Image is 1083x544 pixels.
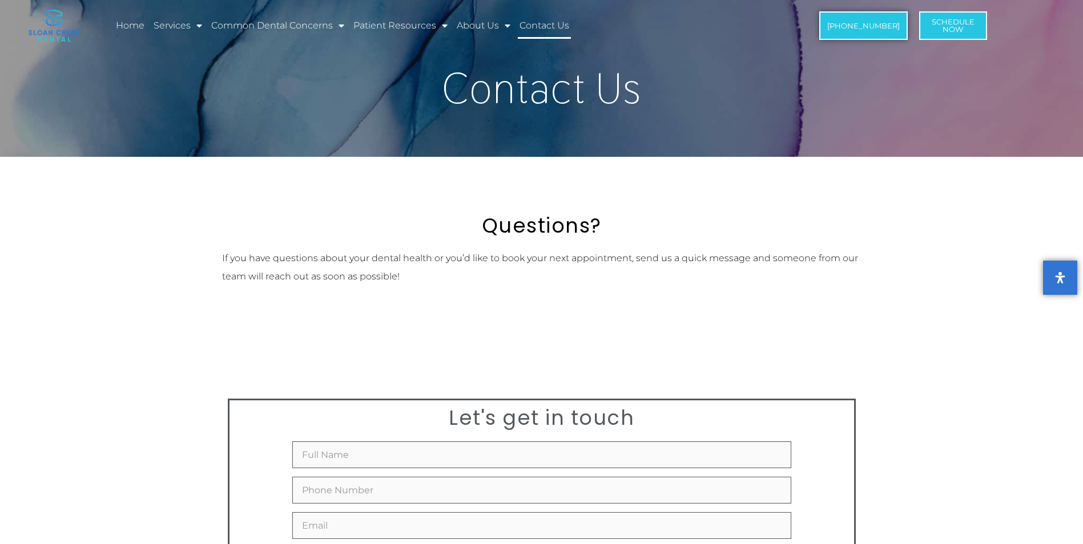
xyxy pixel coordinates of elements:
img: logo [29,10,80,42]
a: Contact Us [518,13,571,39]
span: Schedule Now [932,18,975,33]
button: Open Accessibility Panel [1043,261,1077,295]
h1: Contact Us [216,67,867,109]
h2: Questions? [222,214,861,238]
a: Patient Resources [352,13,449,39]
input: Email [292,512,791,539]
a: [PHONE_NUMBER] [819,11,908,40]
input: Full Name [292,441,791,468]
a: About Us [455,13,512,39]
input: Only numbers and phone characters (#, -, *, etc) are accepted. [292,477,791,504]
p: If you have questions about your dental health or you’d like to book your next appointment, send ... [222,249,861,286]
h2: Let's get in touch [235,406,848,430]
a: Services [152,13,204,39]
a: Home [114,13,146,39]
a: ScheduleNow [919,11,987,40]
nav: Menu [114,13,746,39]
a: Common Dental Concerns [210,13,346,39]
span: [PHONE_NUMBER] [827,22,900,30]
